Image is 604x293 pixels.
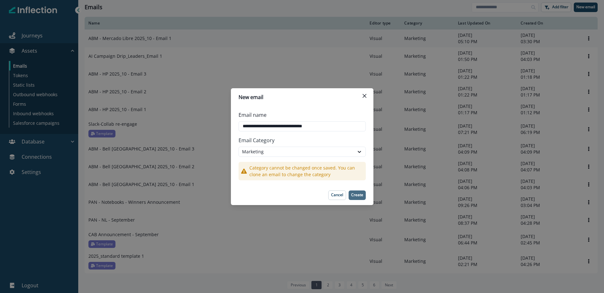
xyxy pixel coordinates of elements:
button: Close [359,91,370,101]
p: Email Category [239,134,366,147]
p: Cancel [331,193,343,197]
p: New email [239,93,263,101]
button: Create [349,190,366,200]
p: Email name [239,111,267,119]
button: Cancel [328,190,346,200]
p: Create [351,193,363,197]
div: Marketing [242,148,351,155]
p: Category cannot be changed once saved. You can clone an email to change the category [249,164,363,178]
